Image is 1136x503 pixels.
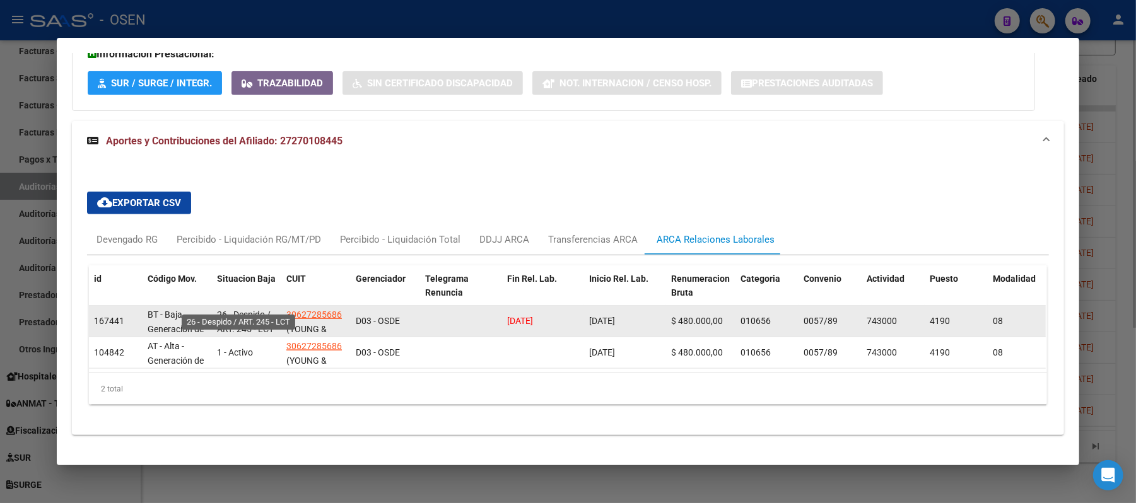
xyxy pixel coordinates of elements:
datatable-header-cell: Situacion Baja [212,265,281,321]
span: Fin Rel. Lab. [507,274,557,284]
span: 08 [993,316,1003,326]
span: 4190 [930,316,950,326]
span: 08 [993,347,1003,357]
div: Transferencias ARCA [548,233,638,246]
button: Prestaciones Auditadas [731,71,883,95]
span: 743000 [867,347,897,357]
datatable-header-cell: Renumeracion Bruta [666,265,735,321]
span: Situacion Baja [217,274,276,284]
span: Categoria [741,274,780,284]
span: id [94,274,102,284]
span: 30627285686 [286,309,342,320]
span: Actividad [867,274,905,284]
span: CUIT [286,274,306,284]
span: D03 - OSDE [356,347,400,357]
span: Gerenciador [356,274,406,284]
span: 1 - Activo [217,347,253,357]
div: ARCA Relaciones Laborales [657,233,775,246]
datatable-header-cell: CUIT [281,265,351,321]
datatable-header-cell: Gerenciador [351,265,420,321]
div: Aportes y Contribuciones del Afiliado: 27270108445 [72,161,1064,435]
span: SUR / SURGE / INTEGR. [111,78,212,90]
button: Sin Certificado Discapacidad [343,71,523,95]
mat-icon: cloud_download [97,195,112,210]
span: 167441 [94,316,124,326]
div: Open Intercom Messenger [1093,460,1123,490]
datatable-header-cell: Categoria [735,265,799,321]
span: [DATE] [589,316,615,326]
mat-expansion-panel-header: Aportes y Contribuciones del Afiliado: 27270108445 [72,121,1064,161]
span: (YOUNG & RUBICAM SA) [286,324,341,349]
span: D03 - OSDE [356,316,400,326]
div: Devengado RG [97,233,158,246]
datatable-header-cell: Inicio Rel. Lab. [584,265,666,321]
span: Aportes y Contribuciones del Afiliado: 27270108445 [106,135,343,147]
span: 4190 [930,347,950,357]
span: BT - Baja - Generación de Clave [148,309,204,349]
datatable-header-cell: Convenio [799,265,862,321]
span: Inicio Rel. Lab. [589,274,648,284]
div: 2 total [89,373,1047,405]
span: $ 480.000,00 [671,347,723,357]
span: 010656 [741,316,771,326]
span: (YOUNG & RUBICAM SA) [286,356,341,380]
datatable-header-cell: Telegrama Renuncia [420,265,502,321]
h3: Información Prestacional: [88,47,1019,62]
span: 104842 [94,347,124,357]
span: [DATE] [507,316,533,326]
div: DDJJ ARCA [479,233,529,246]
span: $ 480.000,00 [671,316,723,326]
datatable-header-cell: id [89,265,143,321]
datatable-header-cell: Modalidad [988,265,1051,321]
span: Modalidad [993,274,1036,284]
span: Prestaciones Auditadas [752,78,873,90]
span: Renumeracion Bruta [671,274,730,298]
span: Sin Certificado Discapacidad [367,78,513,90]
datatable-header-cell: Fin Rel. Lab. [502,265,584,321]
div: Percibido - Liquidación Total [340,233,460,246]
datatable-header-cell: Puesto [925,265,988,321]
div: Percibido - Liquidación RG/MT/PD [177,233,321,246]
button: Not. Internacion / Censo Hosp. [532,71,722,95]
span: Not. Internacion / Censo Hosp. [559,78,711,90]
span: Telegrama Renuncia [425,274,469,298]
span: 26 - Despido / ART. 245 - LCT [217,309,274,334]
button: Exportar CSV [87,192,191,214]
button: SUR / SURGE / INTEGR. [88,71,222,95]
span: 010656 [741,347,771,357]
button: Trazabilidad [231,71,333,95]
span: AT - Alta - Generación de clave [148,341,204,380]
span: 0057/89 [804,347,838,357]
span: 743000 [867,316,897,326]
span: Puesto [930,274,958,284]
datatable-header-cell: Código Mov. [143,265,212,321]
span: 30627285686 [286,341,342,351]
span: [DATE] [589,347,615,357]
span: Exportar CSV [97,197,181,209]
span: Convenio [804,274,841,284]
span: Trazabilidad [257,78,323,90]
datatable-header-cell: Actividad [862,265,925,321]
span: Código Mov. [148,274,197,284]
span: 0057/89 [804,316,838,326]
